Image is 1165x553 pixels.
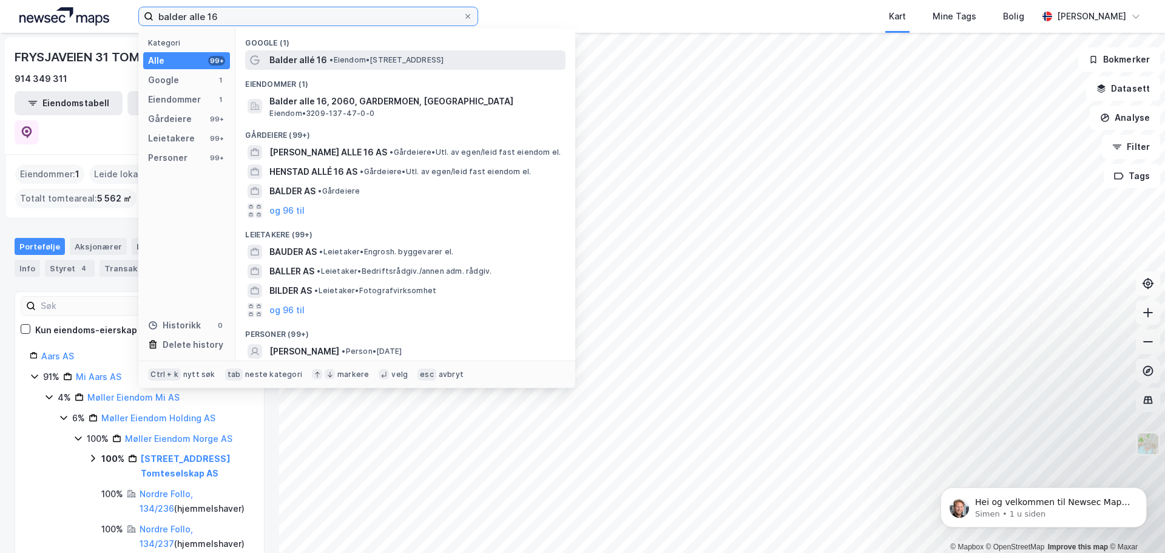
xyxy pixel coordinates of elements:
button: Eiendomstabell [15,91,123,115]
span: • [319,247,323,256]
span: BAUDER AS [269,245,317,259]
div: 6% [72,411,85,426]
div: tab [225,368,243,381]
span: • [329,55,333,64]
div: Delete history [163,338,223,352]
span: Gårdeiere [318,186,360,196]
div: ( hjemmelshaver ) [140,522,259,551]
div: Eiendommer [148,92,201,107]
div: Info [15,260,40,277]
button: og 96 til [269,203,305,218]
div: 99+ [208,56,225,66]
div: ( hjemmelshaver ) [140,487,259,516]
span: Balder allé 16 [269,53,327,67]
div: Totalt tomteareal : [15,189,137,208]
button: Analyse [1090,106,1160,130]
span: 5 562 ㎡ [97,191,132,206]
div: esc [417,368,436,381]
span: • [317,266,320,276]
div: Eiendommer : [15,165,84,184]
span: 1 [75,167,79,182]
a: Nordre Follo, 134/236 [140,489,193,514]
div: FRYSJAVEIEN 31 TOMTESELSKAP AS [15,47,229,67]
div: avbryt [439,370,464,379]
div: Gårdeiere (99+) [235,121,575,143]
div: 4% [58,390,71,405]
div: 99+ [208,114,225,124]
a: Møller Eiendom Norge AS [125,433,232,444]
div: Bolig [1003,9,1024,24]
a: Mapbox [950,543,984,551]
div: [PERSON_NAME] [1057,9,1126,24]
input: Søk [36,297,169,315]
span: [PERSON_NAME] ALLE 16 AS [269,145,387,160]
span: Gårdeiere • Utl. av egen/leid fast eiendom el. [360,167,531,177]
span: • [360,167,363,176]
span: BILDER AS [269,283,312,298]
div: Historikk [148,318,201,333]
div: velg [391,370,408,379]
img: logo.a4113a55bc3d86da70a041830d287a7e.svg [19,7,109,25]
span: Eiendom • 3209-137-47-0-0 [269,109,374,118]
div: 100% [101,487,123,501]
div: 1 [215,75,225,85]
div: Gårdeiere [148,112,192,126]
div: markere [337,370,369,379]
div: Eiendommer (1) [235,70,575,92]
span: • [314,286,318,295]
div: Personer [148,151,187,165]
div: 4 [78,262,90,274]
a: Aars AS [41,351,74,361]
div: Portefølje [15,238,65,255]
span: Gårdeiere • Utl. av egen/leid fast eiendom el. [390,148,561,157]
div: Kart [889,9,906,24]
span: HENSTAD ALLÉ 16 AS [269,165,357,179]
div: nytt søk [183,370,215,379]
div: Mine Tags [933,9,976,24]
span: BALDER AS [269,184,316,198]
div: 100% [101,522,123,537]
button: Bokmerker [1078,47,1160,72]
div: 1 [215,95,225,104]
div: 99+ [208,153,225,163]
span: Eiendom • [STREET_ADDRESS] [329,55,444,65]
button: Tags [1104,164,1160,188]
a: Mi Aars AS [76,371,121,382]
a: Møller Eiendom Mi AS [87,392,180,402]
div: Aksjonærer [70,238,127,255]
div: Kategori [148,38,230,47]
span: Leietaker • Engrosh. byggevarer el. [319,247,453,257]
div: 914 349 311 [15,72,67,86]
button: Leietakertabell [127,91,235,115]
span: Balder alle 16, 2060, GARDERMOEN, [GEOGRAPHIC_DATA] [269,94,561,109]
div: 99+ [208,134,225,143]
iframe: Intercom notifications melding [922,462,1165,547]
span: • [390,148,393,157]
a: Nordre Follo, 134/237 [140,524,193,549]
img: Z [1136,432,1160,455]
div: Leietakere (99+) [235,220,575,242]
div: Google [148,73,179,87]
span: Leietaker • Fotografvirksomhet [314,286,436,296]
a: [STREET_ADDRESS] Tomteselskap AS [141,453,231,478]
div: Ctrl + k [148,368,181,381]
div: Personer (99+) [235,320,575,342]
div: Transaksjoner [100,260,183,277]
a: OpenStreetMap [986,543,1045,551]
div: 91% [43,370,59,384]
div: Kun eiendoms-eierskap [35,323,137,338]
div: 0 [215,321,225,330]
div: Leide lokasjoner : [89,165,175,184]
span: • [318,186,322,195]
div: 100% [101,452,124,466]
div: Eiendommer [132,238,206,255]
span: • [342,347,345,356]
button: Datasett [1086,76,1160,101]
span: Leietaker • Bedriftsrådgiv./annen adm. rådgiv. [317,266,491,276]
span: [PERSON_NAME] [269,344,339,359]
div: 100% [87,432,109,446]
